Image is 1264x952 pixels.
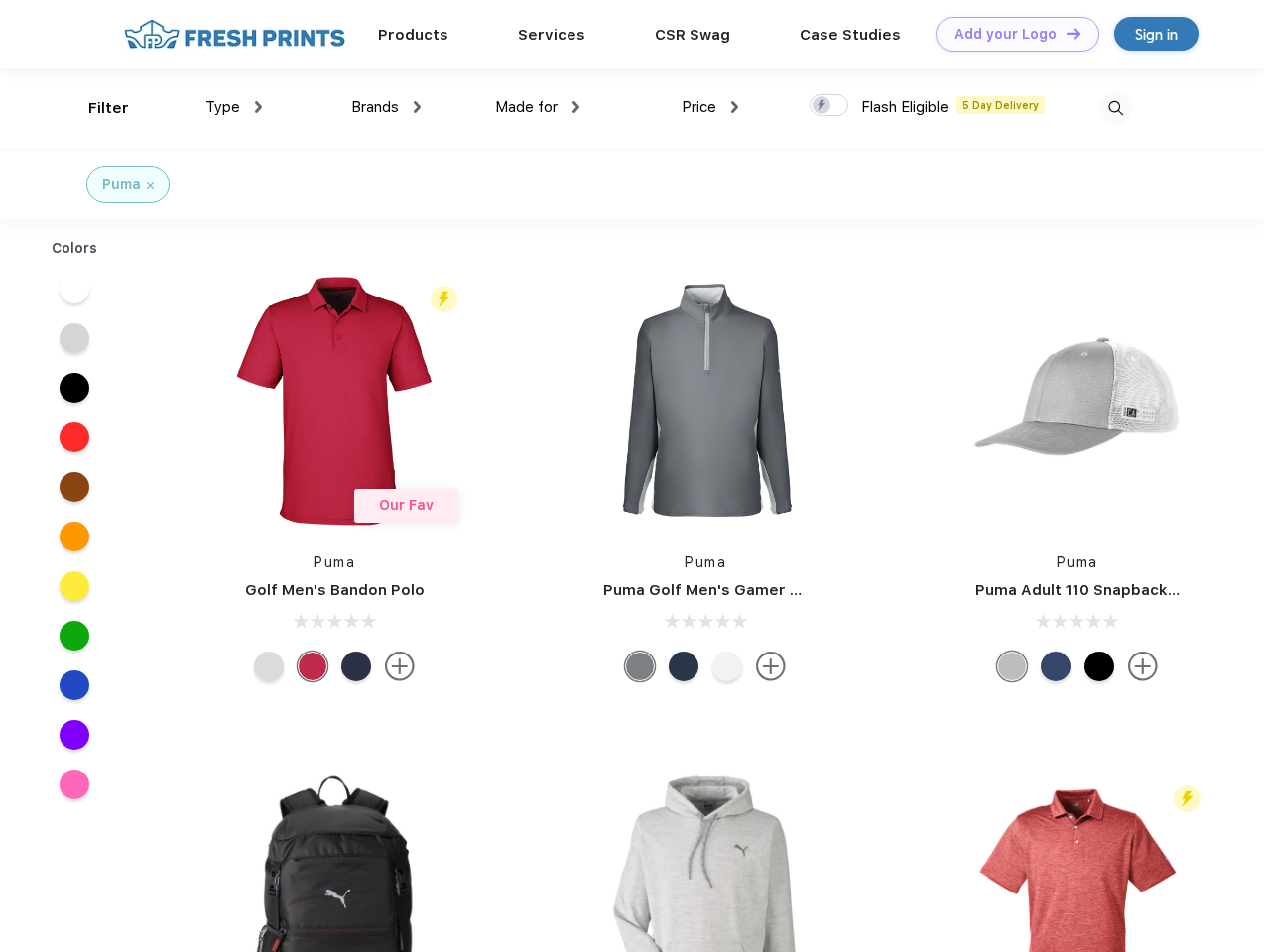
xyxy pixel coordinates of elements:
[669,652,698,681] div: Navy Blazer
[205,98,240,116] span: Type
[518,26,585,44] a: Services
[378,26,448,44] a: Products
[431,286,457,312] img: flash_active_toggle.svg
[1174,785,1201,812] img: flash_active_toggle.svg
[202,269,466,533] img: func=resize&h=266
[954,26,1057,43] div: Add your Logo
[254,652,284,681] div: High Rise
[1057,554,1098,570] a: Puma
[255,101,262,113] img: dropdown.png
[341,652,371,681] div: Navy Blazer
[1084,652,1114,681] div: Pma Blk Pma Blk
[147,182,154,189] img: filter_cancel.svg
[118,17,351,52] img: fo%20logo%202.webp
[731,101,738,113] img: dropdown.png
[37,238,113,259] div: Colors
[603,581,917,599] a: Puma Golf Men's Gamer Golf Quarter-Zip
[245,581,425,599] a: Golf Men's Bandon Polo
[1128,652,1158,681] img: more.svg
[997,652,1027,681] div: Quarry with Brt Whit
[573,269,837,533] img: func=resize&h=266
[351,98,399,116] span: Brands
[756,652,786,681] img: more.svg
[712,652,742,681] div: Bright White
[1099,92,1132,125] img: desktop_search.svg
[1114,17,1199,51] a: Sign in
[298,652,327,681] div: Ski Patrol
[495,98,558,116] span: Made for
[1135,23,1178,46] div: Sign in
[625,652,655,681] div: Quiet Shade
[379,497,434,513] span: Our Fav
[102,175,141,195] div: Puma
[414,101,421,113] img: dropdown.png
[685,554,726,570] a: Puma
[956,96,1045,114] span: 5 Day Delivery
[655,26,730,44] a: CSR Swag
[1041,652,1071,681] div: Peacoat with Qut Shd
[1067,28,1080,39] img: DT
[88,97,129,120] div: Filter
[861,98,948,116] span: Flash Eligible
[572,101,579,113] img: dropdown.png
[314,554,355,570] a: Puma
[385,652,415,681] img: more.svg
[946,269,1209,533] img: func=resize&h=266
[682,98,716,116] span: Price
